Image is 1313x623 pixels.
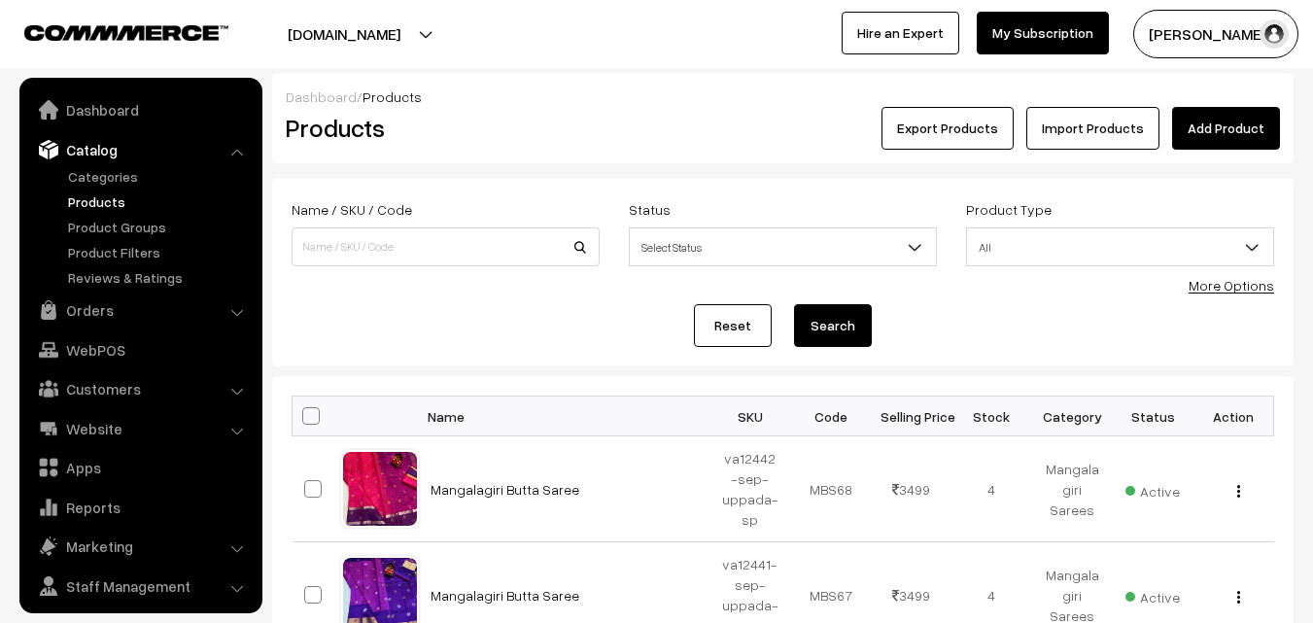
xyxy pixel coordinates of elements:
img: user [1260,19,1289,49]
input: Name / SKU / Code [292,227,600,266]
a: Add Product [1172,107,1280,150]
img: Menu [1237,591,1240,604]
td: MBS68 [790,436,871,542]
a: Hire an Expert [842,12,959,54]
a: Products [63,191,256,212]
span: All [966,227,1274,266]
td: va12442-sep-uppada-sp [710,436,791,542]
th: Selling Price [871,397,951,436]
button: Search [794,304,872,347]
h2: Products [286,113,598,143]
button: [PERSON_NAME] [1133,10,1298,58]
a: Product Filters [63,242,256,262]
td: 3499 [871,436,951,542]
th: Name [419,397,710,436]
a: Staff Management [24,569,256,604]
a: WebPOS [24,332,256,367]
img: COMMMERCE [24,25,228,40]
th: Action [1193,397,1274,436]
a: Mangalagiri Butta Saree [431,587,579,604]
a: More Options [1189,277,1274,294]
a: Dashboard [286,88,357,105]
td: Mangalagiri Sarees [1032,436,1113,542]
a: Marketing [24,529,256,564]
a: Dashboard [24,92,256,127]
label: Status [629,199,671,220]
span: Active [1125,582,1180,607]
span: Active [1125,476,1180,502]
img: Menu [1237,485,1240,498]
a: Import Products [1026,107,1159,150]
a: Website [24,411,256,446]
a: Product Groups [63,217,256,237]
th: SKU [710,397,791,436]
span: Select Status [630,230,936,264]
span: All [967,230,1273,264]
a: COMMMERCE [24,19,194,43]
a: Reports [24,490,256,525]
a: Customers [24,371,256,406]
a: Reset [694,304,772,347]
a: Catalog [24,132,256,167]
th: Stock [951,397,1032,436]
a: Apps [24,450,256,485]
a: My Subscription [977,12,1109,54]
label: Name / SKU / Code [292,199,412,220]
label: Product Type [966,199,1052,220]
td: 4 [951,436,1032,542]
a: Reviews & Ratings [63,267,256,288]
button: Export Products [881,107,1014,150]
div: / [286,87,1280,107]
th: Code [790,397,871,436]
a: Categories [63,166,256,187]
a: Mangalagiri Butta Saree [431,481,579,498]
a: Orders [24,293,256,328]
span: Select Status [629,227,937,266]
th: Category [1032,397,1113,436]
span: Products [363,88,422,105]
th: Status [1113,397,1193,436]
button: [DOMAIN_NAME] [220,10,468,58]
